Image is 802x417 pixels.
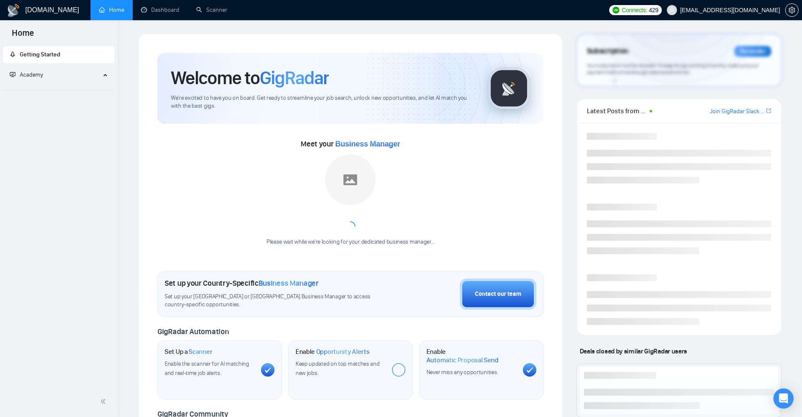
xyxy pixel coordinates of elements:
[10,72,16,77] span: fund-projection-screen
[296,360,380,377] span: Keep updated on top matches and new jobs.
[773,388,794,409] div: Open Intercom Messenger
[475,290,521,299] div: Contact our team
[587,44,629,58] span: Subscription
[5,27,41,45] span: Home
[786,7,798,13] span: setting
[734,46,771,57] div: Reminder
[3,87,115,92] li: Academy Homepage
[165,279,319,288] h1: Set up your Country-Specific
[325,154,376,205] img: placeholder.png
[20,71,43,78] span: Academy
[587,106,647,116] span: Latest Posts from the GigRadar Community
[196,6,227,13] a: searchScanner
[649,5,658,15] span: 429
[189,348,212,356] span: Scanner
[766,107,771,114] span: export
[710,107,765,116] a: Join GigRadar Slack Community
[261,238,440,246] div: Please wait while we're looking for your dedicated business manager...
[576,344,690,359] span: Deals closed by similar GigRadar users
[258,279,319,288] span: Business Manager
[345,221,355,231] span: loading
[20,51,60,58] span: Getting Started
[296,348,370,356] h1: Enable
[622,5,647,15] span: Connects:
[426,348,516,364] h1: Enable
[766,107,771,115] a: export
[613,7,619,13] img: upwork-logo.png
[260,66,329,89] span: GigRadar
[165,348,212,356] h1: Set Up a
[488,67,530,109] img: gigradar-logo.png
[301,139,400,149] span: Meet your
[165,360,249,377] span: Enable the scanner for AI matching and real-time job alerts.
[426,356,498,364] span: Automatic Proposal Send
[669,7,675,13] span: user
[316,348,370,356] span: Opportunity Alerts
[157,327,229,336] span: GigRadar Automation
[100,397,109,406] span: double-left
[171,66,329,89] h1: Welcome to
[10,51,16,57] span: rocket
[426,369,498,376] span: Never miss any opportunities.
[10,71,43,78] span: Academy
[785,7,799,13] a: setting
[171,94,474,110] span: We're excited to have you on board. Get ready to streamline your job search, unlock new opportuni...
[7,4,20,17] img: logo
[587,62,759,76] span: Your subscription will be renewed. To keep things running smoothly, make sure your payment method...
[165,293,388,309] span: Set up your [GEOGRAPHIC_DATA] or [GEOGRAPHIC_DATA] Business Manager to access country-specific op...
[335,140,400,148] span: Business Manager
[785,3,799,17] button: setting
[99,6,124,13] a: homeHome
[141,6,179,13] a: dashboardDashboard
[3,46,115,63] li: Getting Started
[460,279,536,310] button: Contact our team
